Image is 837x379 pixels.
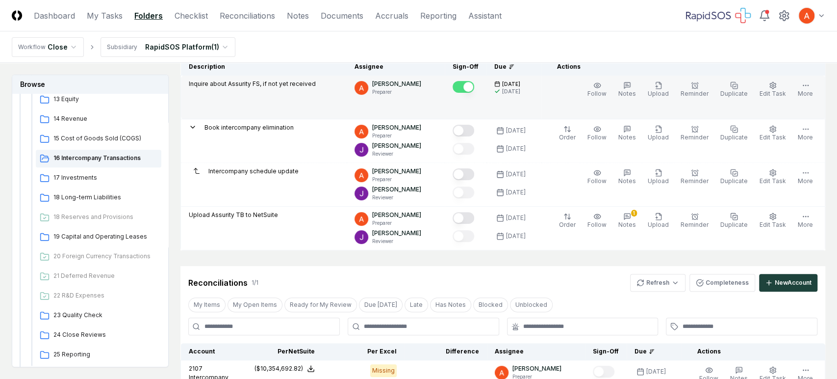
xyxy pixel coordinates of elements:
p: Upload Assurity TB to NetSuite [189,211,278,219]
span: Upload [648,90,669,97]
div: Account [189,347,229,356]
p: Preparer [372,219,421,227]
button: My Open Items [228,298,282,312]
button: My Items [188,298,226,312]
span: 25 Reporting [53,350,157,359]
span: Edit Task [760,221,786,228]
button: Notes [616,80,638,100]
div: [DATE] [506,144,526,153]
a: Notes [287,10,309,22]
a: 23 Quality Check [36,307,161,325]
div: [DATE] [506,126,526,135]
span: Notes [618,90,636,97]
span: Upload [648,134,669,141]
button: Refresh [630,274,685,292]
p: [PERSON_NAME] [372,229,421,238]
button: Edit Task [758,211,788,231]
span: Notes [618,134,636,141]
span: Reminder [681,90,709,97]
span: Notes [618,221,636,228]
button: Mark complete [453,212,474,224]
button: More [796,211,815,231]
img: ACg8ocKTC56tjQR6-o9bi8poVV4j_qMfO6M0RniyL9InnBgkmYdNig=s96-c [355,230,368,244]
div: Actions [549,62,817,71]
a: My Tasks [87,10,123,22]
span: [DATE] [502,81,520,88]
img: ACg8ocK3mdmu6YYpaRl40uhUUGu9oxSxFSb1vbjsnEih2JuwAH1PGA=s96-c [355,81,368,95]
div: Due [494,62,533,71]
div: [DATE] [506,170,526,179]
span: Duplicate [720,90,748,97]
a: 15 Cost of Goods Sold (COGS) [36,130,161,148]
button: Follow [585,167,609,188]
span: Reminder [681,134,709,141]
div: Actions [689,347,817,356]
button: Blocked [473,298,508,312]
th: Per Excel [323,343,404,360]
th: Difference [405,343,487,360]
a: Documents [321,10,363,22]
button: Follow [585,211,609,231]
img: ACg8ocKTC56tjQR6-o9bi8poVV4j_qMfO6M0RniyL9InnBgkmYdNig=s96-c [355,143,368,157]
span: 21 Deferred Revenue [53,271,157,280]
p: Intercompany schedule update [208,167,299,176]
button: More [796,123,815,144]
a: 24 Close Reviews [36,326,161,344]
span: 14 Revenue [53,114,157,123]
a: 16 Intercompany Transactions [36,150,161,167]
button: Mark complete [453,168,474,180]
span: Reminder [681,221,709,228]
th: Description [181,58,347,76]
div: [DATE] [646,367,666,376]
th: Per NetSuite [236,343,323,360]
a: Checklist [175,10,208,22]
div: [DATE] [502,88,520,95]
button: Upload [646,211,671,231]
button: Notes [616,123,638,144]
button: Mark complete [453,230,474,242]
p: Book intercompany elimination [204,123,294,132]
button: Upload [646,167,671,188]
span: 19 Capital and Operating Leases [53,232,157,241]
button: Has Notes [430,298,471,312]
button: Reminder [679,123,710,144]
span: 15 Cost of Goods Sold (COGS) [53,134,157,143]
div: ($10,354,692.82) [254,364,303,373]
button: Unblocked [510,298,553,312]
div: 1 / 1 [252,278,258,287]
p: [PERSON_NAME] [372,211,421,219]
span: 18 Long-term Liabilities [53,193,157,202]
p: Preparer [372,176,421,183]
p: Reviewer [372,194,421,201]
button: More [796,167,815,188]
span: Reminder [681,177,709,185]
img: RapidSOS logo [686,8,751,24]
span: 17 Investments [53,173,157,182]
a: 21 Deferred Revenue [36,268,161,285]
button: Mark complete [593,366,614,378]
span: Follow [587,177,607,185]
button: Upload [646,80,671,100]
button: Mark complete [453,125,474,136]
button: Reminder [679,211,710,231]
button: Due Today [359,298,403,312]
div: Due [634,347,674,356]
button: Duplicate [718,80,750,100]
a: Assistant [468,10,502,22]
p: Inquire about Assurity FS, if not yet received [189,80,316,88]
span: Upload [648,221,669,228]
p: Reviewer [372,238,421,245]
a: 14 Revenue [36,110,161,128]
div: [DATE] [506,188,526,197]
div: [DATE] [506,214,526,222]
button: Reminder [679,167,710,188]
a: 19 Capital and Operating Leases [36,228,161,246]
span: 20 Foreign Currency Transactions [53,252,157,261]
img: Logo [12,10,22,21]
a: 18 Long-term Liabilities [36,189,161,207]
img: ACg8ocK3mdmu6YYpaRl40uhUUGu9oxSxFSb1vbjsnEih2JuwAH1PGA=s96-c [355,125,368,138]
div: Workflow [18,43,46,52]
button: Reminder [679,80,710,100]
button: Edit Task [758,167,788,188]
button: Edit Task [758,80,788,100]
